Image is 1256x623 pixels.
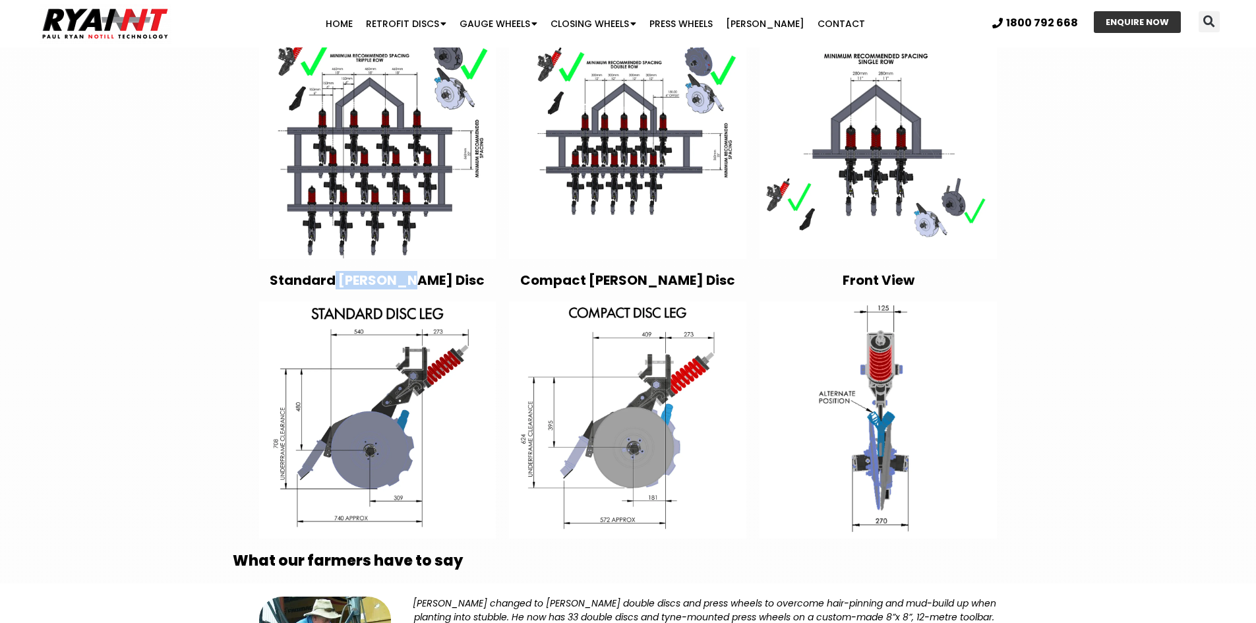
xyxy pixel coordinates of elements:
[544,11,643,37] a: Closing Wheels
[319,11,359,37] a: Home
[992,18,1078,28] a: 1800 792 668
[233,552,1024,571] h2: What our farmers have to say
[259,22,496,259] img: RYAN NT Discs seeding row triple diagram
[359,11,453,37] a: Retrofit Discs
[811,11,872,37] a: Contact
[243,11,947,37] nav: Menu
[259,272,496,288] h4: Standard [PERSON_NAME] Disc
[1106,18,1169,26] span: ENQUIRE NOW
[259,301,496,539] img: Ryan standard disc leg underframe clearance
[1094,11,1181,33] a: ENQUIRE NOW
[453,11,544,37] a: Gauge Wheels
[760,301,997,539] img: front view ryan disc leg underframe clearance
[509,272,746,288] h4: Compact [PERSON_NAME] Disc
[509,301,746,539] img: Ryan compact disc leg underframe clearance
[1006,18,1078,28] span: 1800 792 668
[760,22,997,259] img: RYAN NT Discs seeding row single diagram
[509,22,746,259] img: RYAN NT Discs seeding row double diagram
[760,272,997,288] h4: Front View
[719,11,811,37] a: [PERSON_NAME]
[40,3,171,44] img: Ryan NT logo
[1199,11,1220,32] div: Search
[643,11,719,37] a: Press Wheels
